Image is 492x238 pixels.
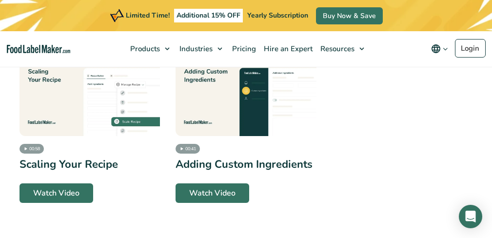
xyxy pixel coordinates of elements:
a: Pricing [227,31,259,66]
span: Limited Time! [126,11,170,20]
div: Open Intercom Messenger [459,205,482,228]
a: Login [455,39,486,58]
span: Products [127,44,161,54]
span: 00:41 [176,144,200,154]
h3: Adding Custom Ingredients [176,158,315,172]
span: Additional 15% OFF [174,9,243,22]
a: Buy Now & Save [316,7,383,24]
a: Industries [175,31,227,66]
span: Yearly Subscription [247,11,308,20]
a: Hire an Expert [259,31,315,66]
button: Change language [424,39,455,59]
h3: Scaling Your Recipe [20,158,159,172]
a: Watch Video [20,183,93,203]
a: Watch Video [176,183,249,203]
span: Pricing [229,44,257,54]
span: 00:58 [20,144,44,154]
a: Products [125,31,175,66]
a: Food Label Maker homepage [7,45,70,53]
a: Resources [315,31,369,66]
span: Resources [317,44,355,54]
span: Industries [177,44,214,54]
span: Hire an Expert [261,44,314,54]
